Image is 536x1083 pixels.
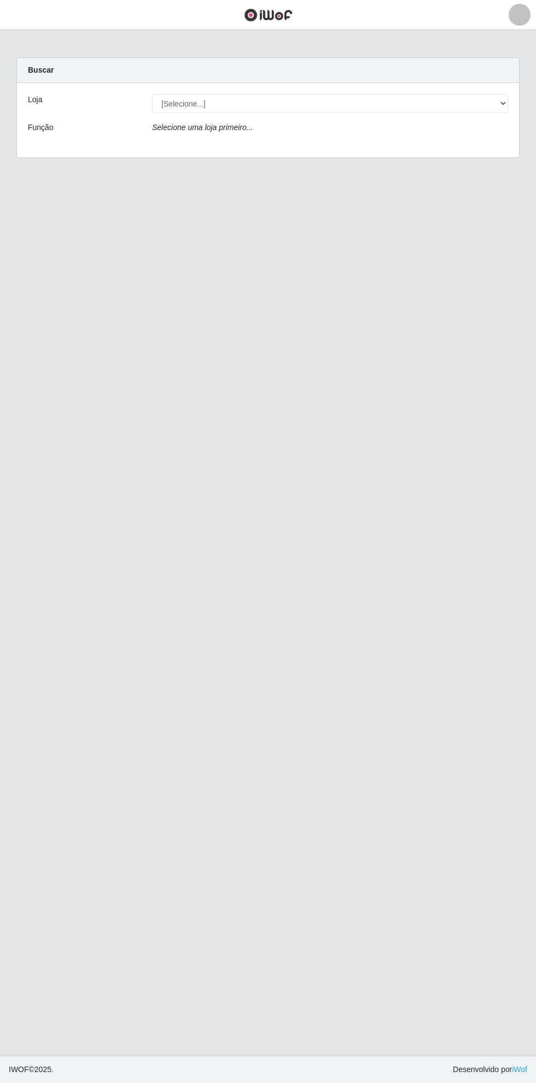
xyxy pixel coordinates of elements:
[9,1064,54,1075] span: © 2025 .
[244,8,293,22] img: CoreUI Logo
[9,1065,29,1074] span: IWOF
[453,1064,527,1075] span: Desenvolvido por
[28,94,42,105] label: Loja
[152,123,253,132] i: Selecione uma loja primeiro...
[28,122,54,133] label: Função
[512,1065,527,1074] a: iWof
[28,66,54,74] strong: Buscar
